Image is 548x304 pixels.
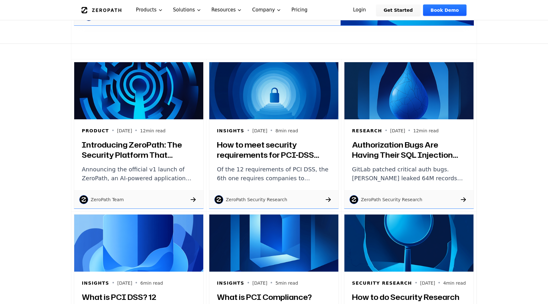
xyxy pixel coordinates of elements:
a: Introducing ZeroPath: The Security Platform That Actually Understands Your CodeProduct•[DATE]•12m... [71,59,206,212]
p: GitLab patched critical auth bugs. [PERSON_NAME] leaked 64M records through a basic IDOR. Authori... [352,165,466,183]
p: 6 min read [140,280,163,286]
p: [DATE] [117,128,132,134]
p: 8 min read [276,128,298,134]
span: • [408,127,411,135]
a: How to meet security requirements for PCI-DSS compliance?Insights•[DATE]•8min readHow to meet sec... [206,59,342,212]
p: [DATE] [117,280,132,286]
img: What is PCI Compliance? Does your business need PCI Compliance? [209,215,338,272]
span: • [385,127,388,135]
h6: Insights [217,128,244,134]
img: Introducing ZeroPath: The Security Platform That Actually Understands Your Code [74,62,203,119]
h3: How to meet security requirements for PCI-DSS compliance? [217,140,331,160]
span: • [438,279,440,287]
img: How to meet security requirements for PCI-DSS compliance? [209,62,338,119]
p: [DATE] [420,280,435,286]
img: ZeroPath Security Research [349,195,358,204]
p: Of the 12 requirements of PCI DSS, the 6th one requires companies to maintain application securit... [217,165,331,183]
span: • [247,127,250,135]
p: [DATE] [390,128,405,134]
span: • [270,279,273,287]
p: ZeroPath Security Research [361,196,422,203]
img: Authorization Bugs Are Having Their SQL Injection Moment [344,62,473,119]
h3: Authorization Bugs Are Having Their SQL Injection Moment [352,140,466,160]
p: ZeroPath Team [91,196,124,203]
img: How to do Security Research with ZeroPath [344,215,473,272]
p: 5 min read [276,280,298,286]
a: Authorization Bugs Are Having Their SQL Injection MomentResearch•[DATE]•12min readAuthorization B... [342,59,477,212]
h6: Insights [217,280,244,286]
h6: Security Research [352,280,412,286]
p: [DATE] [252,280,267,286]
img: ZeroPath Team [79,195,88,204]
span: • [112,279,114,287]
h6: Insights [82,280,109,286]
a: Get Started [376,4,421,16]
h6: Product [82,128,109,134]
h3: Introducing ZeroPath: The Security Platform That Actually Understands Your Code [82,140,196,160]
span: • [414,279,417,287]
span: • [135,279,138,287]
p: 4 min read [443,280,466,286]
span: • [247,279,250,287]
span: • [112,127,114,135]
p: 12 min read [413,128,439,134]
h6: Research [352,128,382,134]
p: 12 min read [140,128,166,134]
span: • [270,127,273,135]
img: What is PCI DSS? 12 Requirements to be PCI DSS Compliant [74,215,203,272]
p: [DATE] [252,128,267,134]
a: Login [345,4,374,16]
span: • [134,127,137,135]
a: Book Demo [423,4,466,16]
p: Announcing the official v1 launch of ZeroPath, an AI-powered application security platform truste... [82,165,196,183]
img: ZeroPath Security Research [214,195,223,204]
p: ZeroPath Security Research [226,196,287,203]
